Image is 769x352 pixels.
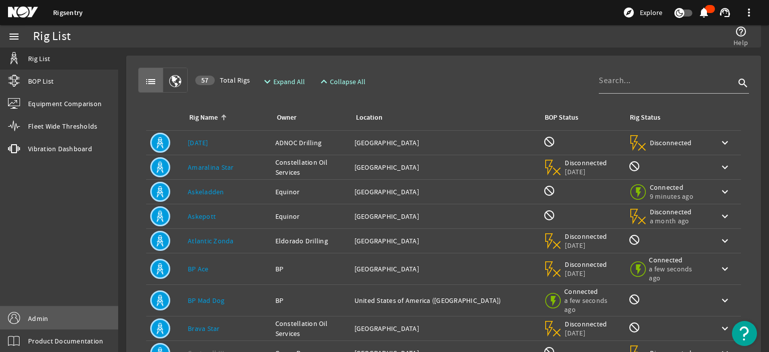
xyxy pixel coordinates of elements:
mat-icon: BOP Monitoring not available for this rig [543,185,555,197]
div: Equinor [275,187,346,197]
div: Rig Name [189,112,218,123]
div: Owner [275,112,342,123]
button: Expand All [257,73,309,91]
mat-icon: list [145,76,157,88]
div: [GEOGRAPHIC_DATA] [354,264,536,274]
span: Collapse All [330,77,365,87]
span: Disconnected [565,158,607,167]
div: BP [275,264,346,274]
span: [DATE] [565,241,607,250]
span: Connected [649,255,703,264]
mat-icon: keyboard_arrow_down [719,210,731,222]
i: search [737,77,749,89]
button: Explore [619,5,666,21]
button: Collapse All [314,73,369,91]
span: Total Rigs [195,75,250,85]
a: Askepott [188,212,216,221]
mat-icon: keyboard_arrow_down [719,235,731,247]
span: Help [733,38,748,48]
a: Brava Star [188,324,220,333]
span: Connected [564,287,618,296]
mat-icon: keyboard_arrow_down [719,186,731,198]
span: [DATE] [565,167,607,176]
span: Disconnected [650,207,692,216]
span: Disconnected [565,260,607,269]
div: [GEOGRAPHIC_DATA] [354,211,536,221]
span: Disconnected [565,232,607,241]
mat-icon: keyboard_arrow_down [719,263,731,275]
div: 57 [195,76,215,85]
div: [GEOGRAPHIC_DATA] [354,138,536,148]
span: Connected [650,183,693,192]
span: Equipment Comparison [28,99,102,109]
input: Search... [599,75,735,87]
span: a few seconds ago [649,264,703,282]
mat-icon: explore [623,7,635,19]
span: [DATE] [565,269,607,278]
mat-icon: BOP Monitoring not available for this rig [543,136,555,148]
mat-icon: support_agent [719,7,731,19]
mat-icon: Rig Monitoring not available for this rig [628,160,640,172]
span: Rig List [28,54,50,64]
span: Explore [640,8,662,18]
button: more_vert [737,1,761,25]
button: Open Resource Center [732,321,757,346]
div: Eldorado Drilling [275,236,346,246]
mat-icon: Rig Monitoring not available for this rig [628,234,640,246]
div: [GEOGRAPHIC_DATA] [354,236,536,246]
div: BP [275,295,346,305]
mat-icon: Rig Monitoring not available for this rig [628,293,640,305]
mat-icon: BOP Monitoring not available for this rig [543,209,555,221]
mat-icon: keyboard_arrow_down [719,161,731,173]
mat-icon: expand_less [318,76,326,88]
div: [GEOGRAPHIC_DATA] [354,162,536,172]
mat-icon: Rig Monitoring not available for this rig [628,321,640,333]
span: Product Documentation [28,336,103,346]
mat-icon: menu [8,31,20,43]
a: BP Mad Dog [188,296,225,305]
div: Rig List [33,32,71,42]
a: Atlantic Zonda [188,236,234,245]
span: Fleet Wide Thresholds [28,121,97,131]
mat-icon: keyboard_arrow_down [719,137,731,149]
mat-icon: notifications [698,7,710,19]
div: Rig Name [188,112,263,123]
div: Rig Status [630,112,660,123]
span: Expand All [273,77,305,87]
div: Equinor [275,211,346,221]
a: Rigsentry [53,8,83,18]
span: Vibration Dashboard [28,144,92,154]
div: Owner [277,112,296,123]
span: 9 minutes ago [650,192,693,201]
mat-icon: vibration [8,143,20,155]
a: [DATE] [188,138,208,147]
div: [GEOGRAPHIC_DATA] [354,323,536,333]
span: [DATE] [565,328,607,337]
a: Amaralina Star [188,163,234,172]
a: Askeladden [188,187,224,196]
span: a few seconds ago [564,296,618,314]
mat-icon: help_outline [735,26,747,38]
div: [GEOGRAPHIC_DATA] [354,187,536,197]
div: Location [354,112,532,123]
mat-icon: keyboard_arrow_down [719,322,731,334]
div: BOP Status [545,112,578,123]
span: BOP List [28,76,54,86]
span: Disconnected [565,319,607,328]
span: Disconnected [650,138,692,147]
a: BP Ace [188,264,209,273]
div: United States of America ([GEOGRAPHIC_DATA]) [354,295,536,305]
mat-icon: keyboard_arrow_down [719,294,731,306]
span: Admin [28,313,48,323]
div: Constellation Oil Services [275,318,346,338]
div: Constellation Oil Services [275,157,346,177]
span: a month ago [650,216,692,225]
div: Location [356,112,382,123]
mat-icon: expand_more [261,76,269,88]
div: ADNOC Drilling [275,138,346,148]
